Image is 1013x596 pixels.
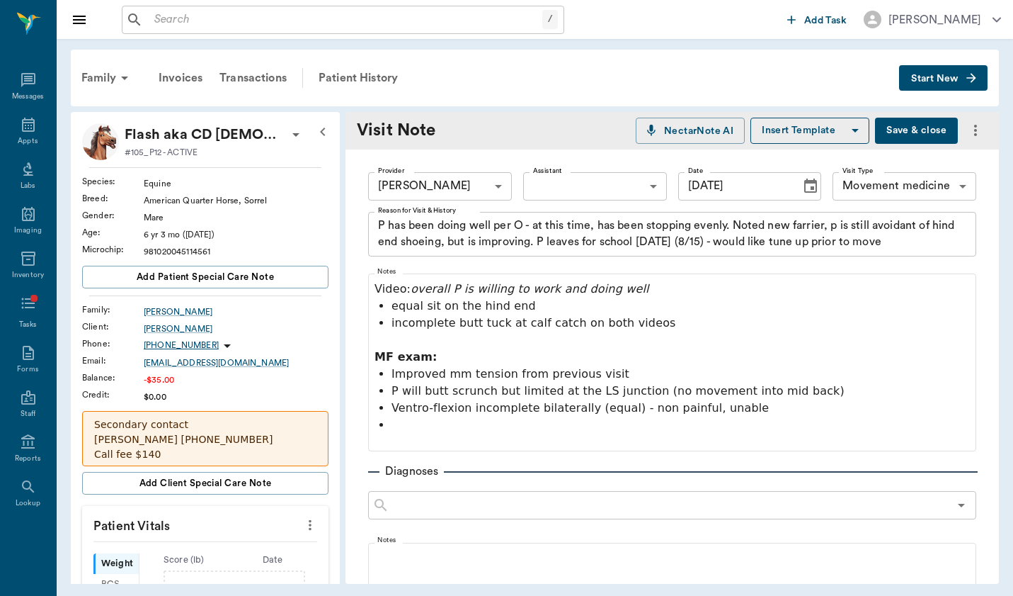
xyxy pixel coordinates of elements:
[391,366,970,383] p: Improved mm tension from previous visit
[750,118,869,144] button: Insert Template
[144,390,328,403] div: $0.00
[19,320,37,330] div: Tasks
[82,388,144,401] div: Credit :
[82,371,144,384] div: Balance :
[144,322,328,335] a: [PERSON_NAME]
[391,400,970,417] p: Ventro-flexion incomplete bilaterally (equal) - non painful, unable
[65,6,93,34] button: Close drawer
[82,320,144,333] div: Client :
[12,270,44,281] div: Inventory
[21,409,35,420] div: Staff
[888,11,981,28] div: [PERSON_NAME]
[94,417,316,462] p: Secondary contact [PERSON_NAME] [PHONE_NUMBER] Call fee $140
[82,337,144,350] div: Phone :
[149,10,542,30] input: Search
[378,206,456,215] label: Reason for Visit & History
[391,315,970,332] p: incomplete butt tuck at calf catch on both videos
[82,354,144,367] div: Email :
[144,194,328,207] div: American Quarter Horse, Sorrel
[144,228,328,241] div: 6 yr 3 mo ([DATE])
[93,553,139,574] div: Weight
[899,65,988,91] button: Start New
[391,298,970,315] p: equal sit on the hind end
[374,281,970,298] p: Video:
[379,463,444,480] p: Diagnoses
[82,209,144,222] div: Gender :
[125,146,198,159] p: #105_P12 - ACTIVE
[144,339,219,352] p: [PHONE_NUMBER]
[411,282,649,296] em: overall P is willing to work and doing well
[14,548,48,582] iframe: Intercom live chat
[144,356,328,369] a: [EMAIL_ADDRESS][DOMAIN_NAME]
[125,123,287,146] div: Flash aka CD lady trouble Snodgrass
[82,243,144,256] div: Microchip :
[144,177,328,190] div: Equine
[688,166,703,176] label: Date
[73,61,142,95] div: Family
[832,172,976,201] div: Movement medicine
[211,61,295,95] a: Transactions
[82,266,328,288] button: Add patient Special Care Note
[378,218,966,250] textarea: P has been doing well per O - at this time, has been stopping evenly. Noted new farrier, p is sti...
[137,269,274,285] span: Add patient Special Care Note
[82,175,144,188] div: Species :
[678,172,791,201] input: MM/DD/YYYY
[150,61,211,95] a: Invoices
[636,118,745,144] button: NectarNote AI
[368,172,512,201] div: [PERSON_NAME]
[796,172,825,201] button: Choose date, selected date is Aug 14, 2025
[144,211,328,224] div: Mare
[139,553,229,567] div: Score ( lb )
[82,303,144,316] div: Family :
[391,383,970,400] p: P will butt scrunch but limited at the LS junction (no movement into mid back)
[12,91,45,102] div: Messages
[82,506,328,541] p: Patient Vitals
[144,373,328,386] div: -$35.00
[377,535,396,545] label: Notes
[533,166,562,176] label: Assistant
[299,513,321,537] button: more
[542,10,558,29] div: /
[82,472,328,495] button: Add client Special Care Note
[16,498,40,509] div: Lookup
[875,118,958,144] button: Save & close
[14,225,42,236] div: Imaging
[17,364,38,375] div: Forms
[82,226,144,239] div: Age :
[374,350,437,364] strong: MF exam:
[852,6,1012,33] button: [PERSON_NAME]
[144,305,328,318] a: [PERSON_NAME]
[82,192,144,205] div: Breed :
[144,245,328,258] div: 981020045114561
[15,454,41,464] div: Reports
[93,574,139,595] div: BCS
[82,123,119,160] img: Profile Image
[782,6,852,33] button: Add Task
[125,123,287,146] p: Flash aka CD [DEMOGRAPHIC_DATA] trouble [PERSON_NAME]
[951,495,971,515] button: Open
[139,476,272,491] span: Add client Special Care Note
[378,166,404,176] label: Provider
[228,553,317,567] div: Date
[377,266,396,276] label: Notes
[963,118,988,142] button: more
[357,118,463,143] div: Visit Note
[21,181,35,191] div: Labs
[310,61,406,95] a: Patient History
[18,136,38,147] div: Appts
[842,166,874,176] label: Visit Type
